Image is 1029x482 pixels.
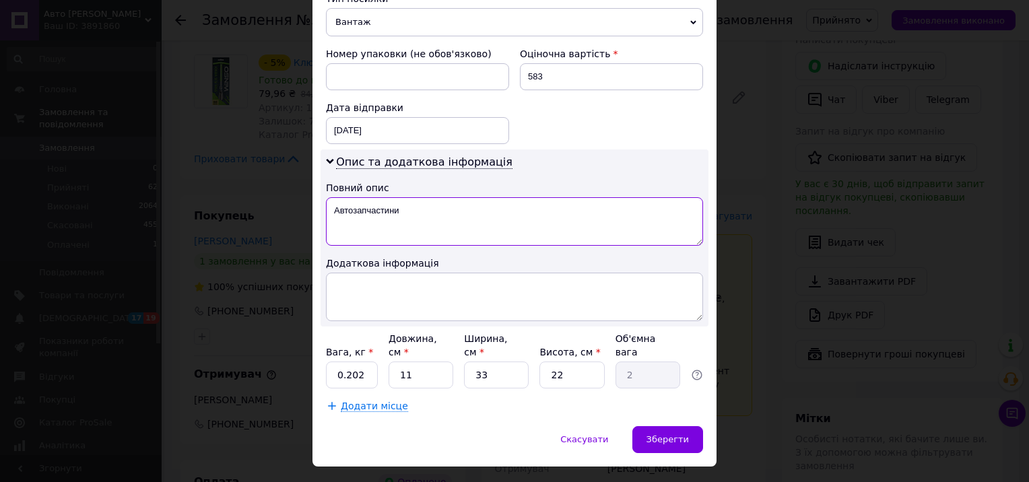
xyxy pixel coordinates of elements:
[341,401,408,412] span: Додати місце
[326,47,509,61] div: Номер упаковки (не обов'язково)
[464,333,507,357] label: Ширина, см
[616,332,680,359] div: Об'ємна вага
[326,197,703,246] textarea: Автозапчастини
[326,256,703,270] div: Додаткова інформація
[326,101,509,114] div: Дата відправки
[389,333,437,357] label: Довжина, см
[646,434,689,444] span: Зберегти
[539,347,600,357] label: Висота, см
[326,8,703,36] span: Вантаж
[336,156,512,169] span: Опис та додаткова інформація
[560,434,608,444] span: Скасувати
[326,181,703,195] div: Повний опис
[326,347,373,357] label: Вага, кг
[520,47,703,61] div: Оціночна вартість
